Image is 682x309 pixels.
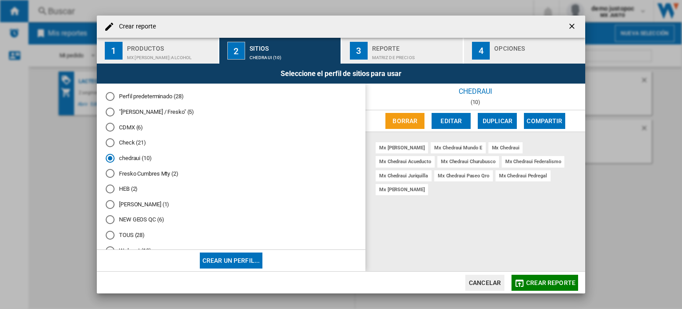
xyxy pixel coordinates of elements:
[365,84,585,99] div: chedraui
[365,99,585,105] div: (10)
[250,51,337,60] div: chedraui (10)
[227,42,245,60] div: 2
[465,275,504,291] button: Cancelar
[464,38,585,64] button: 4 Opciones
[115,22,156,31] h4: Crear reporte
[376,142,428,153] div: mx [PERSON_NAME]
[127,41,214,51] div: Productos
[106,169,357,178] md-radio-button: Fresko Cumbres Mty (2)
[434,170,493,181] div: mx chedraui paseo qro
[564,18,582,36] button: getI18NText('BUTTONS.CLOSE_DIALOG')
[219,38,341,64] button: 2 Sitios chedraui (10)
[105,42,123,60] div: 1
[97,38,219,64] button: 1 Productos MX [PERSON_NAME]:Alcohol
[376,184,428,195] div: mx [PERSON_NAME]
[494,41,582,51] div: Opciones
[567,22,578,32] ng-md-icon: getI18NText('BUTTONS.CLOSE_DIALOG')
[97,64,585,84] div: Seleccione el perfil de sitios para usar
[511,275,578,291] button: Crear reporte
[106,154,357,162] md-radio-button: chedraui (10)
[106,216,357,224] md-radio-button: NEW GEOS QC (6)
[431,142,485,153] div: mx chedraui mundo e
[372,41,460,51] div: Reporte
[342,38,464,64] button: 3 Reporte Matriz de precios
[106,246,357,255] md-radio-button: Walmart (10)
[478,113,517,129] button: Duplicar
[437,156,499,167] div: mx chedraui churubusco
[432,113,471,129] button: Editar
[526,279,575,286] span: Crear reporte
[106,123,357,132] md-radio-button: CDMX (6)
[250,41,337,51] div: Sitios
[106,139,357,147] md-radio-button: Check (21)
[488,142,523,153] div: mx chedraui
[200,253,263,269] button: Crear un perfil...
[106,92,357,101] md-radio-button: Perfil predeterminado (28)
[106,231,357,240] md-radio-button: TOUS (28)
[106,200,357,209] md-radio-button: Justo (1)
[502,156,565,167] div: mx chedraui federalismo
[376,170,432,181] div: mx chedraui juriquilla
[372,51,460,60] div: Matriz de precios
[127,51,214,60] div: MX [PERSON_NAME]:Alcohol
[524,113,565,129] button: Compartir
[350,42,368,60] div: 3
[472,42,490,60] div: 4
[496,170,551,181] div: mx chedraui pedregal
[385,113,424,129] button: Borrar
[106,185,357,193] md-radio-button: HEB (2)
[106,108,357,116] md-radio-button: "La Comer / Fresko" (5)
[376,156,435,167] div: mx chedraui acueducto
